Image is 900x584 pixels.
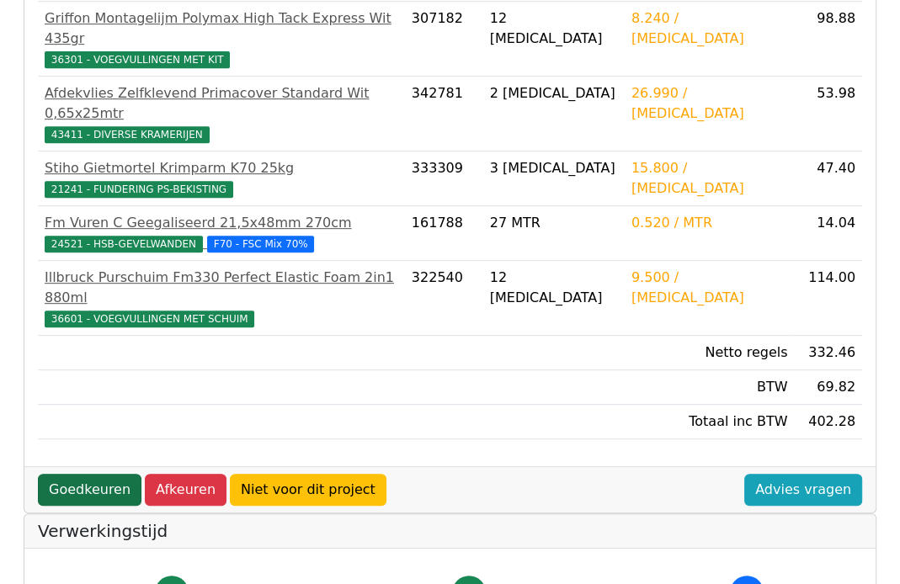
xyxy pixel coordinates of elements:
[45,181,233,198] span: 21241 - FUNDERING PS-BEKISTING
[45,83,398,124] div: Afdekvlies Zelfklevend Primacover Standard Wit 0,65x25mtr
[490,213,618,233] div: 27 MTR
[230,474,386,506] a: Niet voor dit project
[490,8,618,49] div: 12 [MEDICAL_DATA]
[794,370,862,405] td: 69.82
[405,77,483,151] td: 342781
[45,213,398,233] div: Fm Vuren C Geegaliseerd 21,5x48mm 270cm
[625,336,795,370] td: Netto regels
[45,268,398,328] a: Illbruck Purschuim Fm330 Perfect Elastic Foam 2in1 880ml36601 - VOEGVULLINGEN MET SCHUIM
[45,311,254,327] span: 36601 - VOEGVULLINGEN MET SCHUIM
[794,2,862,77] td: 98.88
[490,83,618,104] div: 2 [MEDICAL_DATA]
[45,126,210,143] span: 43411 - DIVERSE KRAMERIJEN
[45,8,398,69] a: Griffon Montagelijm Polymax High Tack Express Wit 435gr36301 - VOEGVULLINGEN MET KIT
[794,261,862,336] td: 114.00
[794,405,862,439] td: 402.28
[45,158,398,178] div: Stiho Gietmortel Krimparm K70 25kg
[45,8,398,49] div: Griffon Montagelijm Polymax High Tack Express Wit 435gr
[490,268,618,308] div: 12 [MEDICAL_DATA]
[145,474,226,506] a: Afkeuren
[38,521,862,541] h5: Verwerkingstijd
[794,206,862,261] td: 14.04
[207,236,315,252] span: F70 - FSC Mix 70%
[45,213,398,253] a: Fm Vuren C Geegaliseerd 21,5x48mm 270cm24521 - HSB-GEVELWANDEN F70 - FSC Mix 70%
[794,77,862,151] td: 53.98
[631,268,788,308] div: 9.500 / [MEDICAL_DATA]
[45,51,230,68] span: 36301 - VOEGVULLINGEN MET KIT
[45,158,398,199] a: Stiho Gietmortel Krimparm K70 25kg21241 - FUNDERING PS-BEKISTING
[631,8,788,49] div: 8.240 / [MEDICAL_DATA]
[405,206,483,261] td: 161788
[45,268,398,308] div: Illbruck Purschuim Fm330 Perfect Elastic Foam 2in1 880ml
[794,151,862,206] td: 47.40
[631,213,788,233] div: 0.520 / MTR
[625,370,795,405] td: BTW
[45,236,203,252] span: 24521 - HSB-GEVELWANDEN
[490,158,618,178] div: 3 [MEDICAL_DATA]
[625,405,795,439] td: Totaal inc BTW
[794,336,862,370] td: 332.46
[631,83,788,124] div: 26.990 / [MEDICAL_DATA]
[744,474,862,506] a: Advies vragen
[38,474,141,506] a: Goedkeuren
[631,158,788,199] div: 15.800 / [MEDICAL_DATA]
[405,261,483,336] td: 322540
[405,151,483,206] td: 333309
[405,2,483,77] td: 307182
[45,83,398,144] a: Afdekvlies Zelfklevend Primacover Standard Wit 0,65x25mtr43411 - DIVERSE KRAMERIJEN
